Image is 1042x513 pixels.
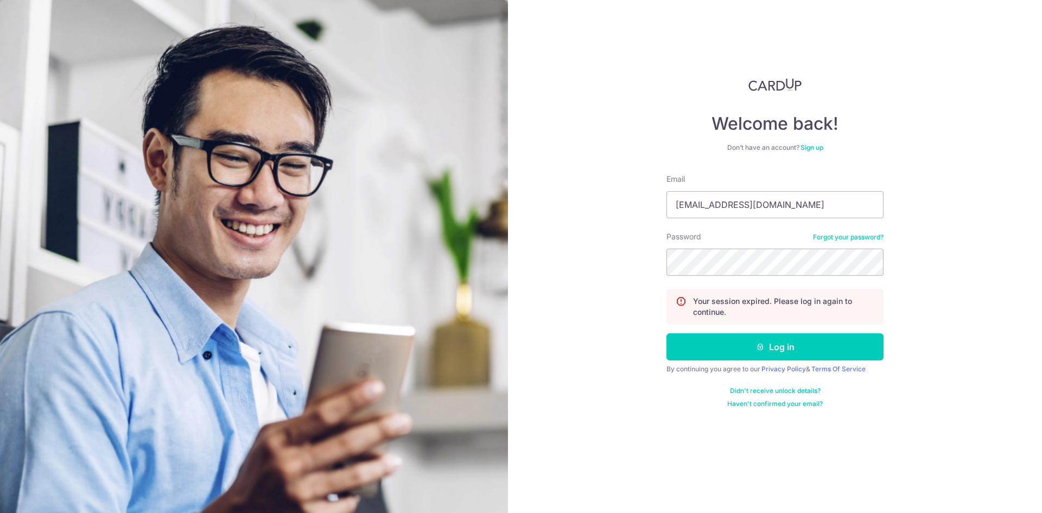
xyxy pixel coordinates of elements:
label: Password [666,231,701,242]
h4: Welcome back! [666,113,884,135]
a: Sign up [800,143,823,151]
p: Your session expired. Please log in again to continue. [693,296,874,318]
a: Haven't confirmed your email? [727,400,823,408]
a: Didn't receive unlock details? [730,387,821,395]
img: CardUp Logo [748,78,802,91]
label: Email [666,174,685,185]
a: Privacy Policy [761,365,806,373]
button: Log in [666,333,884,360]
a: Forgot your password? [813,233,884,242]
div: By continuing you agree to our & [666,365,884,373]
div: Don’t have an account? [666,143,884,152]
input: Enter your Email [666,191,884,218]
a: Terms Of Service [811,365,866,373]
